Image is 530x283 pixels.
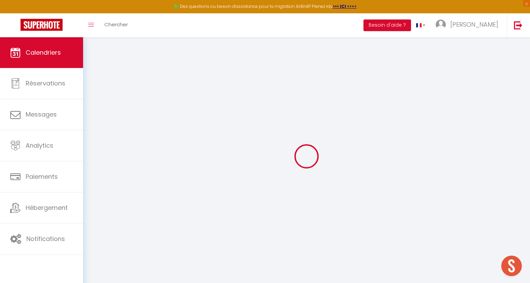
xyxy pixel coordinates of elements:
div: Ouvrir le chat [501,256,522,276]
img: logout [514,21,522,29]
img: ... [436,19,446,30]
a: >>> ICI <<<< [333,3,357,9]
button: Besoin d'aide ? [363,19,411,31]
span: Calendriers [26,48,61,57]
span: Notifications [26,234,65,243]
span: [PERSON_NAME] [450,20,498,29]
span: Paiements [26,172,58,181]
span: Analytics [26,141,53,150]
span: Chercher [104,21,128,28]
img: Super Booking [21,19,63,31]
a: ... [PERSON_NAME] [430,13,507,37]
span: Messages [26,110,57,119]
span: Hébergement [26,203,68,212]
span: Réservations [26,79,65,87]
a: Chercher [99,13,133,37]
